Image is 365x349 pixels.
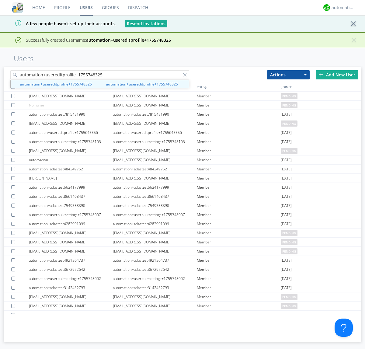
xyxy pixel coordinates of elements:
a: Automation[EMAIL_ADDRESS][DOMAIN_NAME]Member[DATE] [4,155,361,165]
div: JOINED [280,82,365,91]
a: automation+userbulksettings+1755748103automation+userbulksettings+1755748103Member[DATE] [4,137,361,146]
a: automation+userbulksettings+1755748007automation+userbulksettings+1755748007Member[DATE] [4,210,361,219]
div: Member [197,101,281,110]
a: automation+usereditprofile+1755645356automation+usereditprofile+1755645356Member[DATE] [4,128,361,137]
a: automation+atlastest1971468035automation+atlastest1971468035Member[DATE] [4,311,361,320]
div: automation+atlastest7815451990 [113,110,197,119]
a: automation+atlastest4921564737automation+atlastest4921564737Member[DATE] [4,256,361,265]
div: [EMAIL_ADDRESS][DOMAIN_NAME] [29,119,113,128]
div: automation+atlastest3142432793 [29,283,113,292]
span: Successfully created username: [26,37,171,43]
div: automation+atlastest4283901099 [113,219,197,228]
div: automation+atlastest6634177999 [29,183,113,192]
div: Member [197,311,281,319]
div: automation+atlastest4921564737 [113,256,197,265]
a: [EMAIL_ADDRESS][DOMAIN_NAME][EMAIL_ADDRESS][DOMAIN_NAME]Memberpending [4,92,361,101]
span: [DATE] [281,128,292,137]
div: automation+atlastest6634177999 [113,183,197,192]
div: Member [197,283,281,292]
strong: automation+usereditprofile+1755748325 [106,82,178,87]
div: [EMAIL_ADDRESS][DOMAIN_NAME] [29,229,113,237]
div: Member [197,110,281,119]
div: [EMAIL_ADDRESS][DOMAIN_NAME] [113,155,197,164]
div: [EMAIL_ADDRESS][DOMAIN_NAME] [29,238,113,246]
div: Member [197,265,281,274]
div: [EMAIL_ADDRESS][DOMAIN_NAME] [113,247,197,256]
div: automation+usereditprofile+1755645356 [29,128,113,137]
a: [EMAIL_ADDRESS][DOMAIN_NAME][EMAIL_ADDRESS][DOMAIN_NAME]Memberpending [4,302,361,311]
div: Automation [29,155,113,164]
img: cddb5a64eb264b2086981ab96f4c1ba7 [12,2,23,13]
div: automation+userbulksettings+1755748103 [113,137,197,146]
input: Search users [10,70,189,79]
a: No name[EMAIL_ADDRESS][DOMAIN_NAME]Memberpending [4,101,361,110]
div: Member [197,165,281,173]
div: automation+userbulksettings+1755748002 [113,274,197,283]
a: automation+atlastest4843497521automation+atlastest4843497521Member[DATE] [4,165,361,174]
a: [EMAIL_ADDRESS][DOMAIN_NAME][EMAIL_ADDRESS][DOMAIN_NAME]Memberpending [4,229,361,238]
div: Member [197,119,281,128]
div: [EMAIL_ADDRESS][DOMAIN_NAME] [113,119,197,128]
div: Member [197,183,281,192]
span: pending [281,303,297,309]
span: [DATE] [281,265,292,274]
div: [EMAIL_ADDRESS][DOMAIN_NAME] [113,238,197,246]
span: pending [281,294,297,300]
div: Member [197,229,281,237]
div: [EMAIL_ADDRESS][DOMAIN_NAME] [29,292,113,301]
a: [EMAIL_ADDRESS][DOMAIN_NAME][EMAIL_ADDRESS][DOMAIN_NAME]Memberpending [4,146,361,155]
div: automation+atlas [332,5,354,11]
div: [EMAIL_ADDRESS][DOMAIN_NAME] [29,302,113,310]
span: [DATE] [281,219,292,229]
a: automation+atlastest7549388390automation+atlastest7549388390Member[DATE] [4,201,361,210]
div: Member [197,247,281,256]
span: pending [281,102,297,108]
div: automation+atlastest3672972642 [29,265,113,274]
span: pending [281,239,297,245]
div: ROLE [195,82,280,91]
div: [PERSON_NAME] [29,174,113,183]
span: [DATE] [281,137,292,146]
a: automation+atlastest4283901099automation+atlastest4283901099Member[DATE] [4,219,361,229]
div: Add New User [316,70,358,79]
span: No name [29,103,44,108]
a: automation+atlastest6634177999automation+atlastest6634177999Member[DATE] [4,183,361,192]
div: automation+atlastest7549388390 [113,201,197,210]
span: [DATE] [281,283,292,292]
div: automation+userbulksettings+1755748007 [113,210,197,219]
button: Resend Invitations [125,20,167,27]
div: automation+userbulksettings+1755748007 [29,210,113,219]
div: Member [197,146,281,155]
span: [DATE] [281,183,292,192]
div: [EMAIL_ADDRESS][DOMAIN_NAME] [29,247,113,256]
span: [DATE] [281,210,292,219]
div: automation+atlastest3142432793 [113,283,197,292]
span: [DATE] [281,174,292,183]
a: automation+atlastest3672972642automation+atlastest3672972642Member[DATE] [4,265,361,274]
a: [EMAIL_ADDRESS][DOMAIN_NAME][EMAIL_ADDRESS][DOMAIN_NAME]Memberpending [4,247,361,256]
span: [DATE] [281,165,292,174]
span: pending [281,93,297,99]
div: Member [197,155,281,164]
div: Member [197,137,281,146]
span: [DATE] [281,192,292,201]
div: automation+atlastest1971468035 [113,311,197,319]
img: plus.svg [319,72,323,77]
a: [PERSON_NAME][EMAIL_ADDRESS][DOMAIN_NAME]Member[DATE] [4,174,361,183]
div: [EMAIL_ADDRESS][DOMAIN_NAME] [113,101,197,110]
div: [EMAIL_ADDRESS][DOMAIN_NAME] [113,92,197,100]
div: automation+userbulksettings+1755748002 [29,274,113,283]
div: [EMAIL_ADDRESS][DOMAIN_NAME] [29,92,113,100]
strong: automation+usereditprofile+1755748325 [20,82,92,87]
span: pending [281,230,297,236]
a: automation+atlastest7815451990automation+atlastest7815451990Member[DATE] [4,110,361,119]
a: automation+atlastest8661468437automation+atlastest8661468437Member[DATE] [4,192,361,201]
span: [DATE] [281,311,292,320]
a: [EMAIL_ADDRESS][DOMAIN_NAME][EMAIL_ADDRESS][DOMAIN_NAME]Memberpending [4,292,361,302]
div: Member [197,274,281,283]
div: Member [197,238,281,246]
div: automation+atlastest4283901099 [29,219,113,228]
div: Member [197,302,281,310]
div: [EMAIL_ADDRESS][DOMAIN_NAME] [113,146,197,155]
span: [DATE] [281,256,292,265]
